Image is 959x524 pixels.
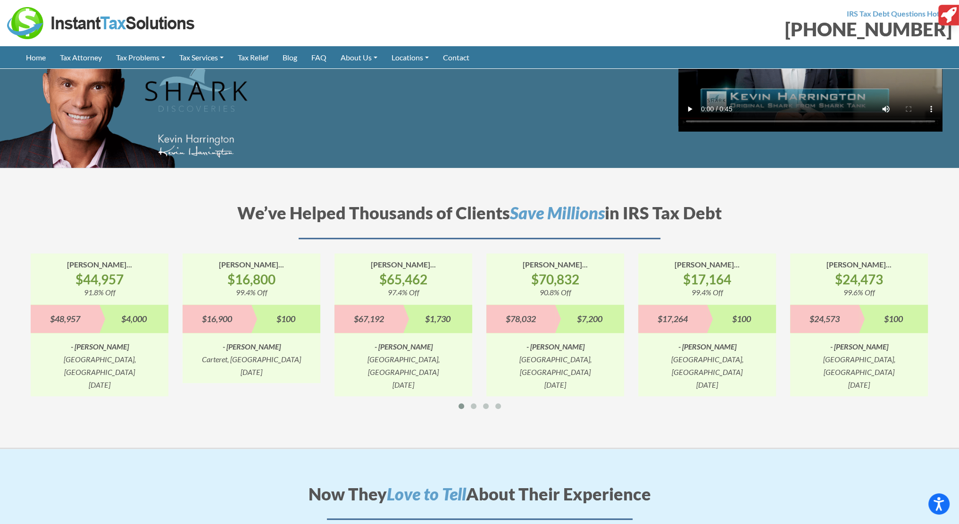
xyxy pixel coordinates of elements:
i: 99.4% Off [236,288,267,297]
a: Tax Relief [231,46,275,68]
div: $48,957 [31,305,100,333]
i: 90.8% Off [540,288,571,297]
div: $4,000 [100,305,168,333]
a: Blog [275,46,304,68]
div: $67,192 [334,305,403,333]
strong: $16,800 [183,271,320,288]
a: Tax Attorney [53,46,109,68]
i: 97.4% Off [388,288,419,297]
strong: $24,473 [790,271,928,288]
a: Instant Tax Solutions Logo [7,17,196,26]
i: - [PERSON_NAME] [71,342,129,351]
i: [DATE] [544,380,566,389]
strong: [PERSON_NAME]... [219,260,284,269]
strong: [PERSON_NAME]... [67,260,132,269]
strong: [PERSON_NAME]... [523,260,588,269]
div: $100 [859,305,928,333]
a: Contact [436,46,476,68]
a: Tax Problems [109,46,172,68]
div: $1,730 [403,305,472,333]
i: [DATE] [89,380,110,389]
div: $7,200 [555,305,624,333]
div: $78,032 [486,305,555,333]
strong: IRS Tax Debt Questions Hotline [847,9,952,18]
a: Tax Services [172,46,231,68]
strong: $17,164 [638,271,776,288]
i: [GEOGRAPHIC_DATA], [GEOGRAPHIC_DATA] [519,355,592,376]
i: 91.8% Off [84,288,116,297]
i: - [PERSON_NAME] [678,342,736,351]
div: $100 [251,305,320,333]
i: [DATE] [696,380,718,389]
i: [GEOGRAPHIC_DATA], [GEOGRAPHIC_DATA] [367,355,440,376]
strong: $44,957 [31,271,168,288]
div: $24,573 [790,305,859,333]
div: $100 [707,305,776,333]
a: Home [19,46,53,68]
strong: [PERSON_NAME]... [371,260,436,269]
div: $16,900 [183,305,251,333]
i: Carteret, [GEOGRAPHIC_DATA] [202,355,301,364]
a: FAQ [304,46,334,68]
a: About Us [334,46,384,68]
i: [DATE] [848,380,870,389]
i: Save Millions [510,202,605,223]
h2: We’ve Helped Thousands of Clients in IRS Tax Debt [178,201,781,239]
i: 99.6% Off [843,288,875,297]
i: [DATE] [392,380,414,389]
i: [DATE] [241,367,262,376]
strong: [PERSON_NAME]... [675,260,740,269]
strong: $70,832 [486,271,624,288]
i: - [PERSON_NAME] [526,342,584,351]
i: [GEOGRAPHIC_DATA], [GEOGRAPHIC_DATA] [671,355,743,376]
i: - [PERSON_NAME] [223,342,281,351]
i: - [PERSON_NAME] [830,342,888,351]
i: [GEOGRAPHIC_DATA], [GEOGRAPHIC_DATA] [823,355,895,376]
strong: $65,462 [334,271,472,288]
h2: Now They About Their Experience [225,482,734,520]
div: $17,264 [638,305,707,333]
i: 99.4% Off [692,288,723,297]
div: [PHONE_NUMBER] [487,20,952,39]
a: Locations [384,46,436,68]
i: Love to Tell [387,483,466,504]
img: Instant Tax Solutions Logo [7,7,196,39]
i: - [PERSON_NAME] [375,342,433,351]
i: [GEOGRAPHIC_DATA], [GEOGRAPHIC_DATA] [64,355,136,376]
strong: [PERSON_NAME]... [826,260,892,269]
